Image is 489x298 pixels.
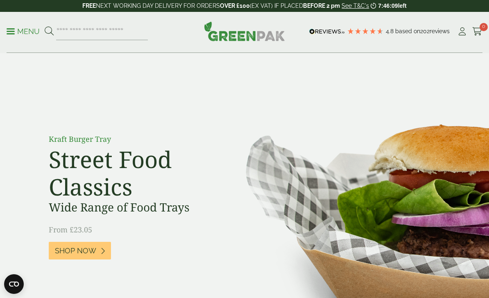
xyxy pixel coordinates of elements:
[82,2,96,9] strong: FREE
[7,27,40,35] a: Menu
[49,225,92,234] span: From £23.05
[7,27,40,36] p: Menu
[480,23,488,31] span: 0
[309,29,345,34] img: REVIEWS.io
[55,246,96,255] span: Shop Now
[395,28,420,34] span: Based on
[49,134,233,145] p: Kraft Burger Tray
[457,27,467,36] i: My Account
[49,146,233,200] h2: Street Food Classics
[303,2,340,9] strong: BEFORE 2 pm
[342,2,369,9] a: See T&C's
[4,274,24,294] button: Open CMP widget
[420,28,430,34] span: 202
[386,28,395,34] span: 4.8
[49,200,233,214] h3: Wide Range of Food Trays
[204,21,285,41] img: GreenPak Supplies
[398,2,407,9] span: left
[347,27,384,35] div: 4.79 Stars
[49,242,111,259] a: Shop Now
[220,2,250,9] strong: OVER £100
[378,2,398,9] span: 7:46:09
[472,27,482,36] i: Cart
[430,28,450,34] span: reviews
[472,25,482,38] a: 0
